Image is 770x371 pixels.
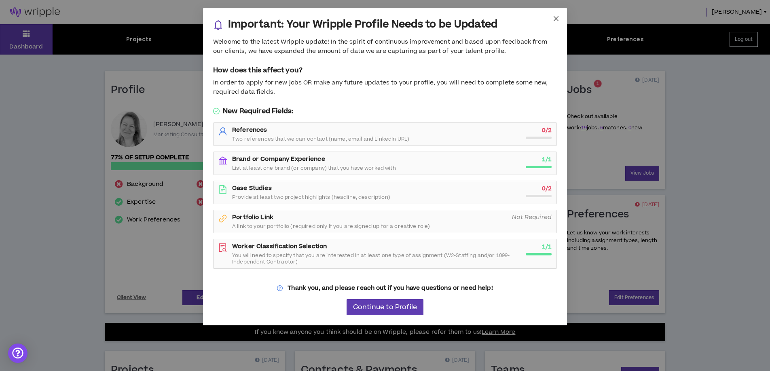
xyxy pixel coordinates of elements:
[8,344,27,363] div: Open Intercom Messenger
[288,284,493,292] strong: Thank you, and please reach out if you have questions or need help!
[213,106,557,116] h5: New Required Fields:
[232,126,267,134] strong: References
[542,184,552,193] strong: 0 / 2
[218,127,227,136] span: user
[213,20,223,30] span: bell
[232,136,409,142] span: Two references that we can contact (name, email and LinkedIn URL)
[232,252,521,265] span: You will need to specify that you are interested in at least one type of assignment (W2-Staffing ...
[347,299,423,315] button: Continue to Profile
[232,242,327,251] strong: Worker Classification Selection
[218,214,227,223] span: link
[218,243,227,252] span: file-search
[218,156,227,165] span: bank
[545,8,567,30] button: Close
[512,213,552,221] i: Not Required
[232,194,390,200] span: Provide at least two project highlights (headline, description)
[213,38,557,56] div: Welcome to the latest Wripple update! In the spirit of continuous improvement and based upon feed...
[228,18,497,31] h3: Important: Your Wripple Profile Needs to be Updated
[213,108,220,114] span: check-circle
[353,304,417,311] span: Continue to Profile
[218,185,227,194] span: file-text
[213,65,557,75] h5: How does this affect you?
[542,126,552,135] strong: 0 / 2
[542,155,552,164] strong: 1 / 1
[232,155,325,163] strong: Brand or Company Experience
[232,165,396,171] span: List at least one brand (or company) that you have worked with
[232,223,430,230] span: A link to your portfolio (required only If you are signed up for a creative role)
[277,285,283,291] span: question-circle
[542,242,552,251] strong: 1 / 1
[232,213,273,221] strong: Portfolio Link
[553,15,559,22] span: close
[213,78,557,97] div: In order to apply for new jobs OR make any future updates to your profile, you will need to compl...
[232,184,272,192] strong: Case Studies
